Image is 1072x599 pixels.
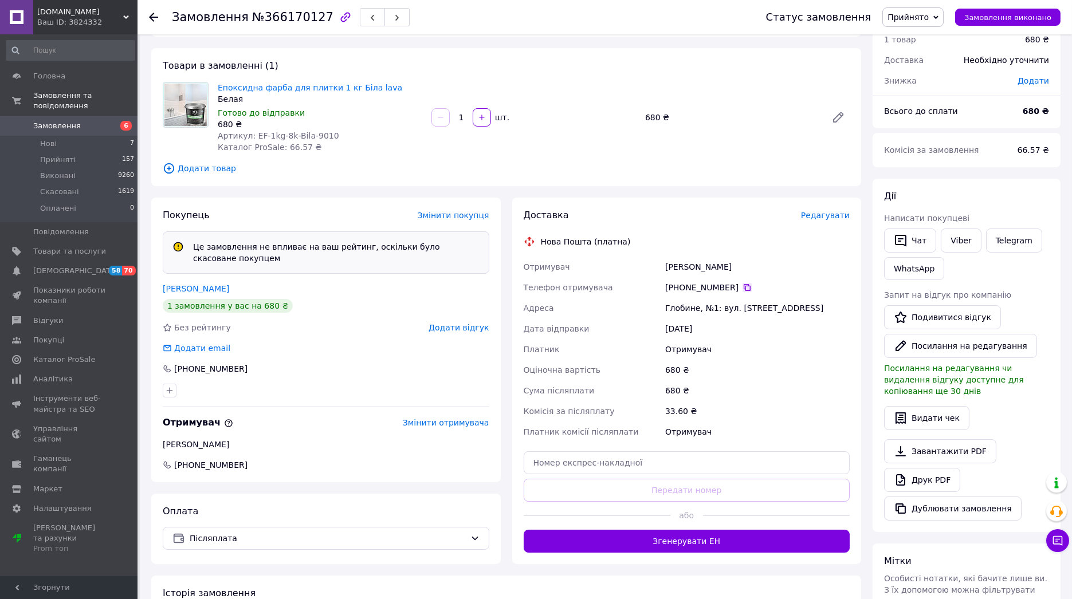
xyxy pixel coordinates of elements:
div: Додати email [173,342,231,354]
span: Прийнято [888,13,929,22]
div: Статус замовлення [766,11,871,23]
span: Маркет [33,484,62,494]
span: Замовлення та повідомлення [33,90,138,111]
div: [PERSON_NAME] [663,257,852,277]
span: Товари та послуги [33,246,106,257]
a: Епоксидна фарба для плитки 1 кг Біла lava [218,83,402,92]
div: Ваш ID: 3824332 [37,17,138,27]
span: Каталог ProSale [33,354,95,365]
span: Повідомлення [33,227,89,237]
span: [DEMOGRAPHIC_DATA] [33,266,118,276]
div: 680 ₴ [1025,34,1049,45]
div: Необхідно уточнити [957,48,1056,73]
span: Оплачені [40,203,76,214]
span: Редагувати [801,211,850,220]
span: Замовлення [33,121,81,131]
div: [DATE] [663,318,852,339]
div: 680 ₴ [641,109,822,125]
span: №366170127 [252,10,333,24]
span: Оплата [163,506,198,517]
span: Інструменти веб-майстра та SEO [33,393,106,414]
span: Прийняті [40,155,76,165]
span: Гаманець компанії [33,454,106,474]
span: Нові [40,139,57,149]
span: Товари в замовленні (1) [163,60,278,71]
span: Знижка [884,76,917,85]
span: Додати [1018,76,1049,85]
span: Адреса [524,304,554,313]
span: Післяплата [190,532,466,545]
div: шт. [492,112,511,123]
div: Додати email [162,342,231,354]
span: Додати товар [163,162,850,175]
span: Змінити отримувача [403,418,489,427]
span: Отримувач [524,262,570,271]
a: Подивитися відгук [884,305,1001,329]
span: Оціночна вартість [524,365,600,375]
span: Платник комісії післяплати [524,427,639,436]
div: Повернутися назад [149,11,158,23]
span: Скасовані [40,187,79,197]
a: Telegram [986,228,1042,253]
button: Згенерувати ЕН [524,530,850,553]
span: Додати відгук [429,323,489,332]
span: Доставка [884,56,924,65]
span: 6 [120,121,132,131]
button: Посилання на редагування [884,334,1037,358]
div: Отримувач [663,339,852,360]
span: Отримувач [163,417,233,428]
span: Відгуки [33,316,63,326]
span: Без рейтингу [174,323,231,332]
span: Сума післяплати [524,386,595,395]
span: [PHONE_NUMBER] [173,459,249,471]
span: Посилання на редагування чи видалення відгуку доступне для копіювання ще 30 днів [884,364,1024,396]
span: Замовлення [172,10,249,24]
span: Дії [884,191,896,202]
span: Налаштування [33,503,92,514]
div: Белая [218,93,422,105]
span: 7 [130,139,134,149]
span: [PERSON_NAME] та рахунки [33,523,106,554]
div: 33.60 ₴ [663,401,852,421]
div: 680 ₴ [663,360,852,380]
span: 1 товар [884,35,916,44]
a: Редагувати [827,106,850,129]
button: Замовлення виконано [955,9,1061,26]
div: [PERSON_NAME] [163,439,489,450]
div: Отримувач [663,421,852,442]
div: Глобине, №1: вул. [STREET_ADDRESS] [663,298,852,318]
span: Аналітика [33,374,73,384]
span: 1619 [118,187,134,197]
span: Виконані [40,171,76,181]
span: 0 [130,203,134,214]
span: Дата відправки [524,324,590,333]
button: Видати чек [884,406,969,430]
button: Дублювати замовлення [884,496,1022,521]
div: [PHONE_NUMBER] [173,363,249,375]
span: Всього до сплати [884,107,958,116]
div: 680 ₴ [663,380,852,401]
img: Епоксидна фарба для плитки 1 кг Біла lava [163,82,208,127]
div: 680 ₴ [218,119,422,130]
a: Viber [941,228,981,253]
span: або [670,510,703,521]
a: Друк PDF [884,468,960,492]
span: Готово до відправки [218,108,305,117]
div: Prom топ [33,543,106,554]
span: Показники роботи компанії [33,285,106,306]
a: Завантажити PDF [884,439,996,463]
input: Пошук [6,40,135,61]
div: Нова Пошта (платна) [538,236,634,247]
span: Каталог ProSale: 66.57 ₴ [218,143,321,152]
a: [PERSON_NAME] [163,284,229,293]
div: Це замовлення не впливає на ваш рейтинг, оскільки було скасоване покупцем [189,241,484,264]
span: Мітки [884,555,912,566]
span: 157 [122,155,134,165]
span: Kings.in.ua [37,7,123,17]
span: Артикул: EF-1kg-8k-Bila-9010 [218,131,339,140]
span: Змінити покупця [418,211,489,220]
span: 66.57 ₴ [1018,145,1049,155]
span: Управління сайтом [33,424,106,444]
span: Платник [524,345,560,354]
span: Телефон отримувача [524,283,613,292]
